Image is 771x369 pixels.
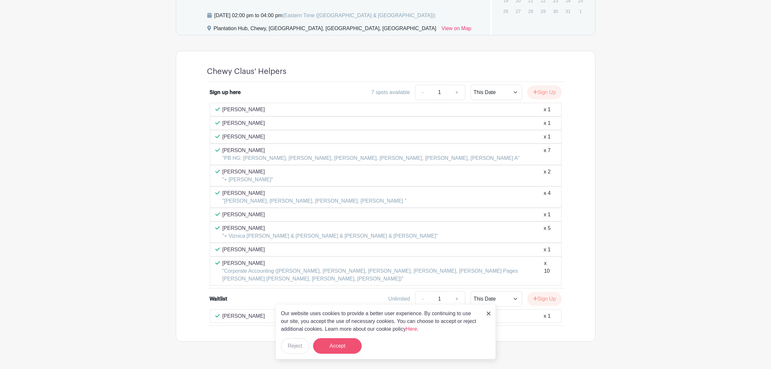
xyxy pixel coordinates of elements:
p: [PERSON_NAME] [222,224,438,232]
div: x 2 [544,168,550,184]
p: Our website uses cookies to provide a better user experience. By continuing to use our site, you ... [281,310,480,333]
div: x 7 [544,147,550,162]
a: + [449,291,465,307]
div: x 1 [544,312,550,320]
div: x 4 [544,189,550,205]
p: 26 [500,6,511,16]
div: Sign up here [210,89,241,96]
div: x 1 [544,133,550,141]
p: [PERSON_NAME] [222,189,407,197]
button: Accept [313,338,362,354]
p: "+ [PERSON_NAME]" [222,176,273,184]
div: Unlimited [388,295,410,303]
a: - [415,85,430,100]
p: "PB HG: [PERSON_NAME], [PERSON_NAME], [PERSON_NAME], [PERSON_NAME], [PERSON_NAME], [PERSON_NAME] A" [222,154,520,162]
p: "+ Viznica [PERSON_NAME] & [PERSON_NAME] & [PERSON_NAME] & [PERSON_NAME]" [222,232,438,240]
p: 1 [575,6,586,16]
p: [PERSON_NAME] [222,119,265,127]
a: Here [406,326,417,332]
p: [PERSON_NAME] [222,259,544,267]
p: 31 [563,6,573,16]
span: (Eastern Time ([GEOGRAPHIC_DATA] & [GEOGRAPHIC_DATA])) [282,13,436,18]
p: [PERSON_NAME] [222,106,265,113]
p: 28 [525,6,536,16]
a: + [449,85,465,100]
div: x 1 [544,119,550,127]
div: x 1 [544,246,550,254]
div: x 10 [544,259,550,283]
p: 30 [550,6,561,16]
p: 29 [538,6,549,16]
p: "[PERSON_NAME], [PERSON_NAME], [PERSON_NAME], [PERSON_NAME] " [222,197,407,205]
p: 27 [513,6,524,16]
p: [PERSON_NAME] [222,246,265,254]
p: [PERSON_NAME] [222,312,265,320]
div: x 1 [544,211,550,219]
a: View on Map [441,25,471,35]
div: Waitlist [210,295,228,303]
div: Plantation Hub, Chewy, [GEOGRAPHIC_DATA], [GEOGRAPHIC_DATA], [GEOGRAPHIC_DATA] [214,25,437,35]
button: Sign Up [527,86,561,99]
p: [PERSON_NAME] [222,211,265,219]
button: Reject [281,338,309,354]
p: [PERSON_NAME] [222,133,265,141]
a: - [415,291,430,307]
h4: Chewy Claus' Helpers [207,67,287,76]
div: x 1 [544,106,550,113]
div: x 5 [544,224,550,240]
div: 7 spots available [371,89,410,96]
img: close_button-5f87c8562297e5c2d7936805f587ecaba9071eb48480494691a3f1689db116b3.svg [487,312,491,315]
button: Sign Up [527,292,561,306]
div: [DATE] 02:00 pm to 04:00 pm [214,12,436,19]
p: [PERSON_NAME] [222,147,520,154]
p: [PERSON_NAME] [222,168,273,176]
p: "Corporate Accounting ([PERSON_NAME], [PERSON_NAME], [PERSON_NAME], [PERSON_NAME], [PERSON_NAME] ... [222,267,544,283]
